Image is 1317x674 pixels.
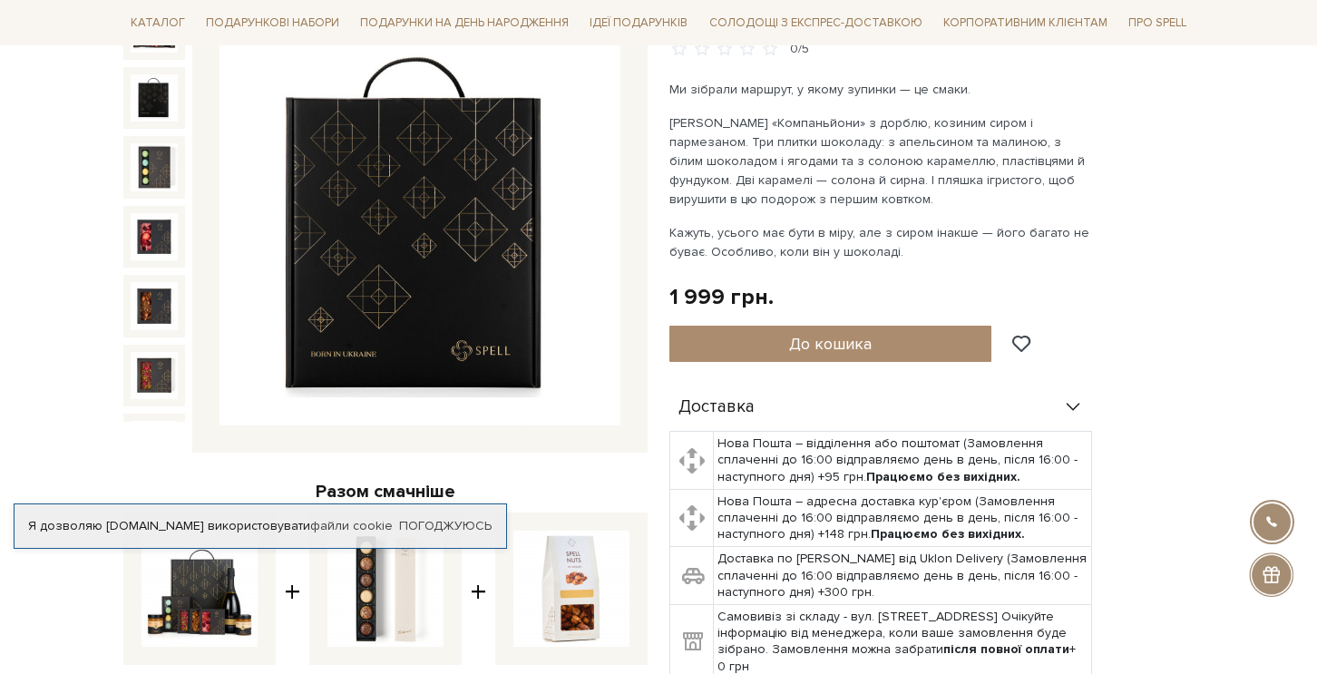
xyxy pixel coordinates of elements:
[353,9,576,37] a: Подарунки на День народження
[123,480,648,503] div: Разом смачніше
[714,489,1092,547] td: Нова Пошта – адресна доставка кур'єром (Замовлення сплаченні до 16:00 відправляємо день в день, п...
[1121,9,1194,37] a: Про Spell
[582,9,695,37] a: Ідеї подарунків
[871,526,1025,542] b: Працюємо без вихідних.
[131,352,178,399] img: Подарунок Сирна подорож
[714,547,1092,605] td: Доставка по [PERSON_NAME] від Uklon Delivery (Замовлення сплаченні до 16:00 відправляємо день в д...
[702,7,930,38] a: Солодощі з експрес-доставкою
[669,80,1095,99] p: Ми зібрали маршрут, у якому зупинки — це смаки.
[327,531,444,647] img: Набір цукерок Побачення наосліп
[15,518,506,534] div: Я дозволяю [DOMAIN_NAME] використовувати
[123,9,192,37] a: Каталог
[669,283,774,311] div: 1 999 грн.
[669,113,1095,209] p: [PERSON_NAME] «Компаньйони» з дорблю, козиним сиром і пармезаном. Три плитки шоколаду: з апельсин...
[131,213,178,260] img: Подарунок Сирна подорож
[131,421,178,468] img: Подарунок Сирна подорож
[789,334,872,354] span: До кошика
[399,518,492,534] a: Погоджуюсь
[131,143,178,190] img: Подарунок Сирна подорож
[714,432,1092,490] td: Нова Пошта – відділення або поштомат (Замовлення сплаченні до 16:00 відправляємо день в день, піс...
[513,531,629,647] img: Горіхи карамелізовані з сіллю
[678,399,755,415] span: Доставка
[943,641,1069,657] b: після повної оплати
[936,9,1115,37] a: Корпоративним клієнтам
[199,9,346,37] a: Подарункові набори
[141,531,258,647] img: Подарунок Сирна подорож
[866,469,1020,484] b: Працюємо без вихідних.
[219,25,620,426] img: Подарунок Сирна подорож
[310,518,393,533] a: файли cookie
[669,223,1095,261] p: Кажуть, усього має бути в міру, але з сиром інакше — його багато не буває. Особливо, коли він у ш...
[790,41,809,58] div: 0/5
[669,326,991,362] button: До кошика
[131,282,178,329] img: Подарунок Сирна подорож
[131,74,178,122] img: Подарунок Сирна подорож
